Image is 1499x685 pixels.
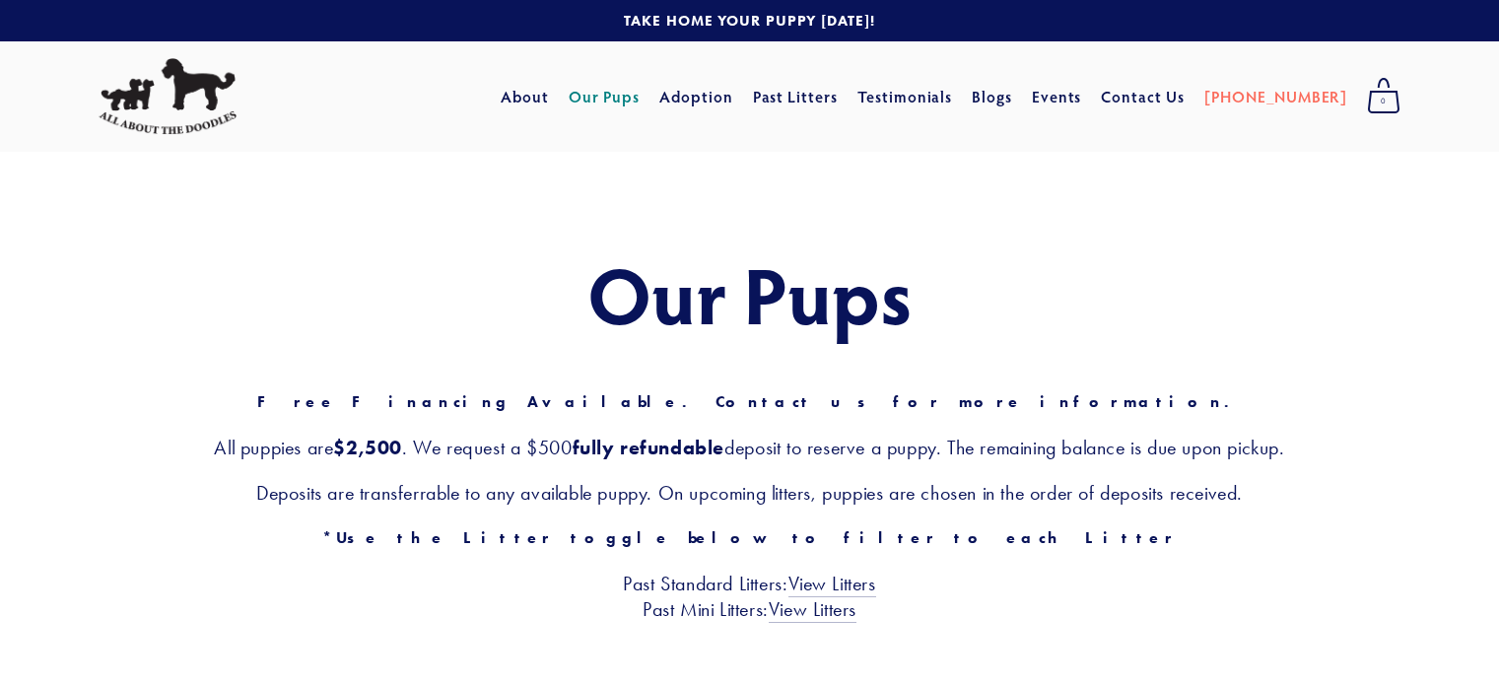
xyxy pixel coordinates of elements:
[788,572,876,597] a: View Litters
[333,436,402,459] strong: $2,500
[322,528,1177,547] strong: *Use the Litter toggle below to filter to each Litter
[1204,79,1347,114] a: [PHONE_NUMBER]
[501,79,549,114] a: About
[1357,72,1410,121] a: 0 items in cart
[1101,79,1185,114] a: Contact Us
[99,250,1400,337] h1: Our Pups
[257,392,1242,411] strong: Free Financing Available. Contact us for more information.
[99,435,1400,460] h3: All puppies are . We request a $500 deposit to reserve a puppy. The remaining balance is due upon...
[99,571,1400,622] h3: Past Standard Litters: Past Mini Litters:
[769,597,856,623] a: View Litters
[753,86,839,106] a: Past Litters
[99,480,1400,506] h3: Deposits are transferrable to any available puppy. On upcoming litters, puppies are chosen in the...
[573,436,725,459] strong: fully refundable
[972,79,1012,114] a: Blogs
[569,79,641,114] a: Our Pups
[659,79,733,114] a: Adoption
[1032,79,1082,114] a: Events
[99,58,237,135] img: All About The Doodles
[1367,89,1400,114] span: 0
[857,79,953,114] a: Testimonials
